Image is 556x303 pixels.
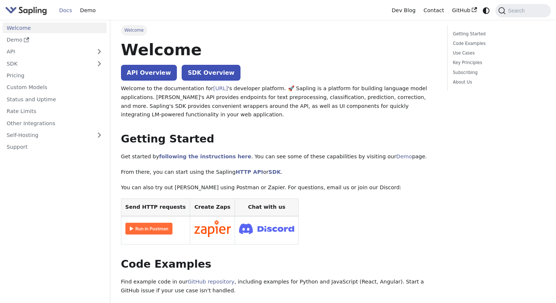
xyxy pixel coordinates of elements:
[121,84,437,119] p: Welcome to the documentation for 's developer platform. 🚀 Sapling is a platform for building lang...
[5,5,47,16] img: Sapling.ai
[121,40,437,60] h1: Welcome
[3,58,92,69] a: SDK
[125,223,172,235] img: Run in Postman
[235,199,299,216] th: Chat with us
[121,152,437,161] p: Get started by . You can see some of these capabilities by visiting our page.
[236,169,263,175] a: HTTP API
[5,5,50,16] a: Sapling.aiSapling.ai
[453,69,543,76] a: Subscribing
[506,8,529,14] span: Search
[396,154,412,159] a: Demo
[55,5,76,16] a: Docs
[213,85,228,91] a: [URL]
[495,4,550,17] button: Search (Command+K)
[453,50,543,57] a: Use Cases
[92,58,107,69] button: Expand sidebar category 'SDK'
[3,142,107,152] a: Support
[3,106,107,117] a: Rate Limits
[182,65,240,81] a: SDK Overview
[448,5,481,16] a: GitHub
[121,258,437,271] h2: Code Examples
[121,65,177,81] a: API Overview
[159,154,251,159] a: following the instructions here
[190,199,235,216] th: Create Zaps
[3,118,107,128] a: Other Integrations
[453,59,543,66] a: Key Principles
[3,82,107,93] a: Custom Models
[3,70,107,81] a: Pricing
[481,5,492,16] button: Switch between dark and light mode (currently system mode)
[194,220,231,237] img: Connect in Zapier
[3,35,107,45] a: Demo
[388,5,419,16] a: Dev Blog
[453,31,543,38] a: Getting Started
[121,133,437,146] h2: Getting Started
[3,46,92,57] a: API
[121,199,190,216] th: Send HTTP requests
[76,5,100,16] a: Demo
[121,25,147,35] span: Welcome
[239,221,294,236] img: Join Discord
[3,22,107,33] a: Welcome
[453,40,543,47] a: Code Examples
[453,79,543,86] a: About Us
[420,5,448,16] a: Contact
[3,130,107,141] a: Self-Hosting
[268,169,281,175] a: SDK
[92,46,107,57] button: Expand sidebar category 'API'
[121,183,437,192] p: You can also try out [PERSON_NAME] using Postman or Zapier. For questions, email us or join our D...
[121,278,437,295] p: Find example code in our , including examples for Python and JavaScript (React, Angular). Start a...
[188,279,234,285] a: GitHub repository
[3,94,107,105] a: Status and Uptime
[121,25,437,35] nav: Breadcrumbs
[121,168,437,177] p: From there, you can start using the Sapling or .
